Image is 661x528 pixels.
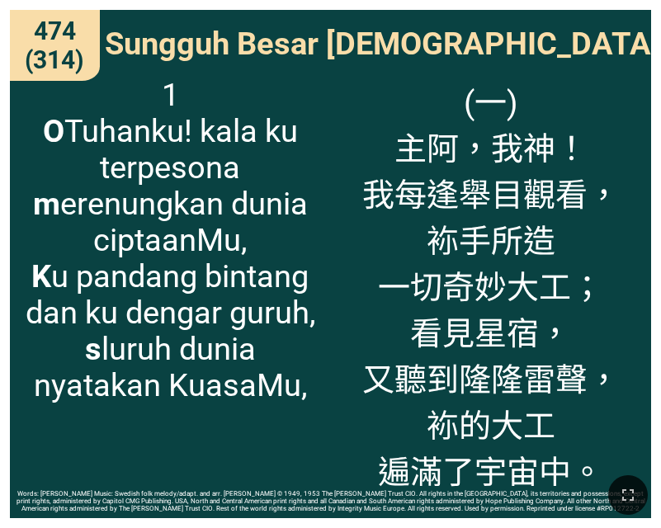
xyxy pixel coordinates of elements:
[21,77,320,403] span: 1 Tuhanku! kala ku terpesona erenungkan dunia ciptaanMu, u pandang bintang dan ku dengar guruh, l...
[85,331,102,367] b: s
[31,258,51,295] b: K
[43,113,64,149] b: O
[21,16,89,74] span: 474 (314)
[362,77,620,493] span: (一) 主阿，我神！ 我每逢舉目觀看， 袮手所造 一切奇妙大工； 看見星宿， 又聽到隆隆雷聲， 袮的大工 遍滿了宇宙中。
[33,186,60,222] b: m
